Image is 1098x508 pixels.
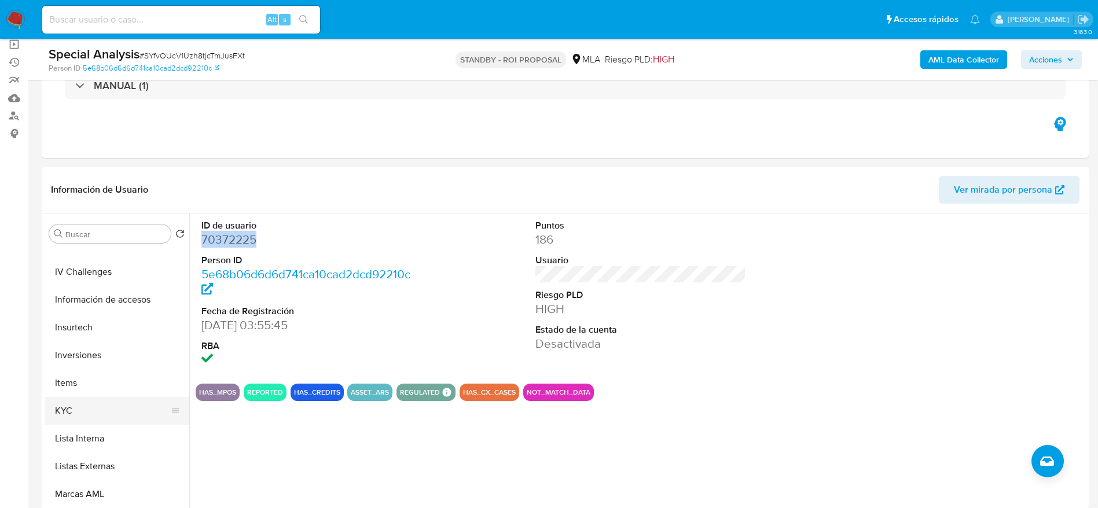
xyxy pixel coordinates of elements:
[894,13,959,25] span: Accesos rápidos
[201,317,413,333] dd: [DATE] 03:55:45
[45,397,180,425] button: KYC
[1029,50,1062,69] span: Acciones
[83,63,219,73] a: 5e68b06d6d6d741ca10cad2dcd92210c
[65,229,166,240] input: Buscar
[45,258,189,286] button: IV Challenges
[42,12,320,27] input: Buscar usuario o caso...
[535,289,747,301] dt: Riesgo PLD
[970,14,980,24] a: Notificaciones
[54,229,63,238] button: Buscar
[94,79,149,92] h3: MANUAL (1)
[45,369,189,397] button: Items
[45,341,189,369] button: Inversiones
[45,425,189,452] button: Lista Interna
[201,254,413,267] dt: Person ID
[267,14,277,25] span: Alt
[45,286,189,314] button: Información de accesos
[1021,50,1082,69] button: Acciones
[954,176,1052,204] span: Ver mirada por persona
[201,340,413,352] dt: RBA
[45,480,189,508] button: Marcas AML
[45,452,189,480] button: Listas Externas
[571,53,600,66] div: MLA
[939,176,1079,204] button: Ver mirada por persona
[1077,13,1089,25] a: Salir
[292,12,315,28] button: search-icon
[928,50,999,69] b: AML Data Collector
[535,301,747,317] dd: HIGH
[49,45,139,63] b: Special Analysis
[535,219,747,232] dt: Puntos
[139,50,245,61] span: # SYfvOUcV1Uzh8tjcTmJusFXt
[1008,14,1073,25] p: elaine.mcfarlane@mercadolibre.com
[920,50,1007,69] button: AML Data Collector
[535,231,747,248] dd: 186
[535,254,747,267] dt: Usuario
[175,229,185,242] button: Volver al orden por defecto
[65,72,1066,99] div: MANUAL (1)
[201,266,410,299] a: 5e68b06d6d6d741ca10cad2dcd92210c
[49,63,80,73] b: Person ID
[283,14,287,25] span: s
[456,51,566,68] p: STANDBY - ROI PROPOSAL
[45,314,189,341] button: Insurtech
[201,219,413,232] dt: ID de usuario
[201,231,413,248] dd: 70372225
[1074,27,1092,36] span: 3.163.0
[51,184,148,196] h1: Información de Usuario
[535,323,747,336] dt: Estado de la cuenta
[605,53,674,66] span: Riesgo PLD:
[201,305,413,318] dt: Fecha de Registración
[653,53,674,66] span: HIGH
[535,336,747,352] dd: Desactivada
